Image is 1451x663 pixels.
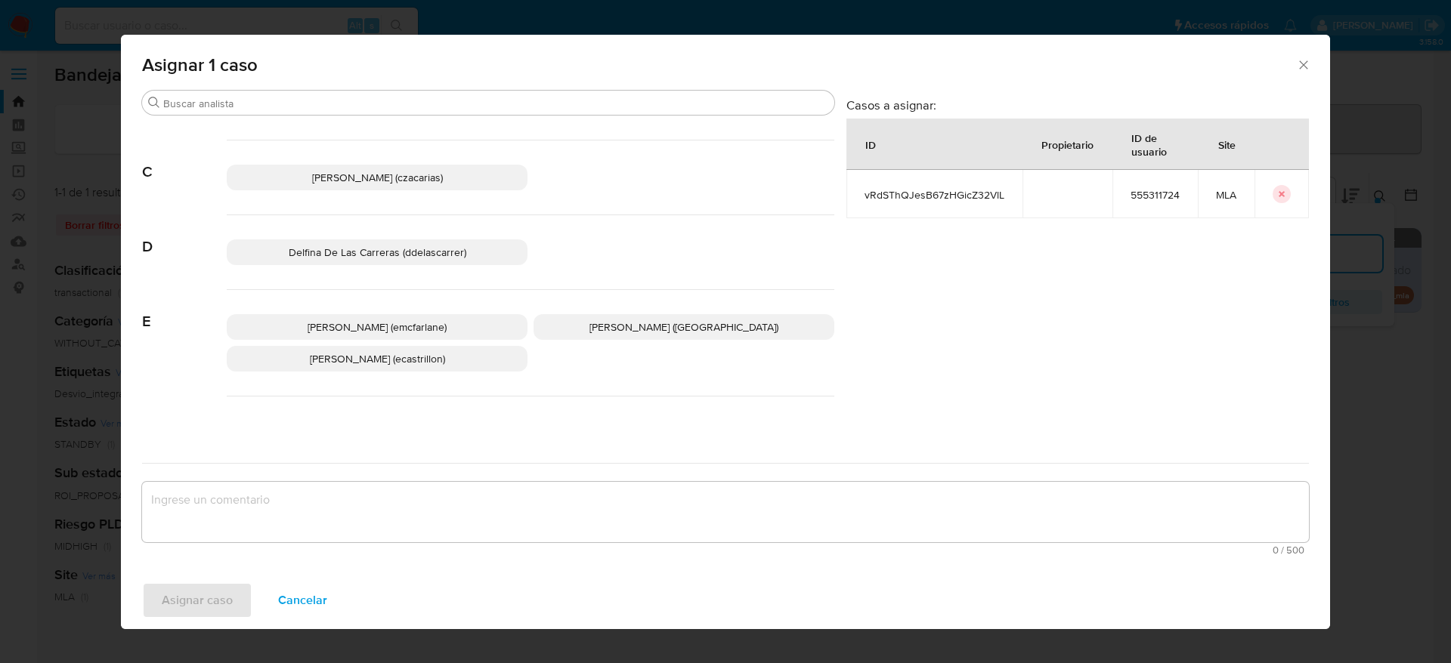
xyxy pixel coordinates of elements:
button: Cancelar [258,582,347,618]
h3: Casos a asignar: [846,97,1309,113]
div: Delfina De Las Carreras (ddelascarrer) [227,239,527,265]
div: [PERSON_NAME] (czacarias) [227,165,527,190]
span: [PERSON_NAME] (ecastrillon) [310,351,445,366]
div: [PERSON_NAME] ([GEOGRAPHIC_DATA]) [534,314,834,340]
div: ID [847,126,894,162]
span: Delfina De Las Carreras (ddelascarrer) [289,245,466,260]
div: Propietario [1023,126,1112,162]
button: Buscar [148,97,160,109]
span: [PERSON_NAME] (emcfarlane) [308,319,447,335]
input: Buscar analista [163,97,828,110]
span: [PERSON_NAME] (czacarias) [312,170,443,185]
span: C [142,140,227,181]
div: [PERSON_NAME] (ecastrillon) [227,346,527,372]
span: Asignar 1 caso [142,56,1296,74]
button: Cerrar ventana [1296,57,1310,71]
span: 555311724 [1131,188,1180,202]
button: icon-button [1273,185,1291,203]
span: [PERSON_NAME] ([GEOGRAPHIC_DATA]) [589,319,778,335]
span: E [142,290,227,331]
div: Site [1200,126,1254,162]
div: [PERSON_NAME] (emcfarlane) [227,314,527,340]
span: vRdSThQJesB67zHGicZ32VlL [865,188,1004,202]
span: Máximo 500 caracteres [147,545,1304,555]
div: ID de usuario [1113,119,1197,169]
span: F [142,396,227,437]
div: assign-modal [121,35,1330,629]
span: MLA [1216,188,1236,202]
span: Cancelar [278,584,327,617]
span: D [142,215,227,256]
